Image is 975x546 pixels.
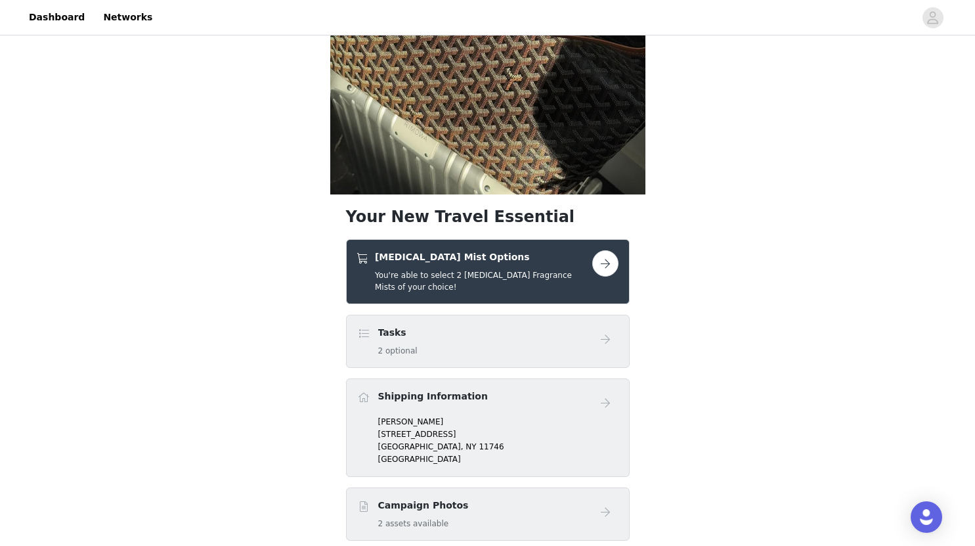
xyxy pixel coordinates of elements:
[346,378,630,478] div: Shipping Information
[375,269,592,293] h5: You're able to select 2 [MEDICAL_DATA] Fragrance Mists of your choice!
[346,315,630,368] div: Tasks
[926,7,939,28] div: avatar
[346,239,630,304] div: Body & Hair Mist Options
[378,442,464,451] span: [GEOGRAPHIC_DATA],
[911,501,942,533] div: Open Intercom Messenger
[378,416,618,428] p: [PERSON_NAME]
[346,488,630,541] div: Campaign Photos
[375,250,592,264] h4: [MEDICAL_DATA] Mist Options
[479,442,504,451] span: 11746
[378,390,488,403] h4: Shipping Information
[346,205,630,229] h1: Your New Travel Essential
[378,428,618,440] p: [STREET_ADDRESS]
[95,3,160,32] a: Networks
[378,326,418,340] h4: Tasks
[378,518,469,530] h5: 2 assets available
[21,3,93,32] a: Dashboard
[378,453,618,465] p: [GEOGRAPHIC_DATA]
[378,345,418,357] h5: 2 optional
[378,499,469,512] h4: Campaign Photos
[466,442,476,451] span: NY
